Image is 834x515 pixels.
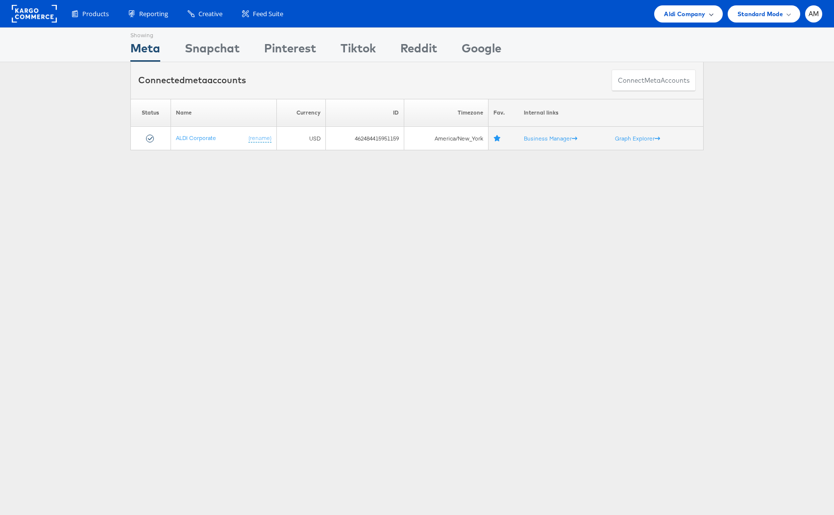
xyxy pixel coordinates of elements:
[404,99,489,127] th: Timezone
[82,9,109,19] span: Products
[138,74,246,87] div: Connected accounts
[737,9,783,19] span: Standard Mode
[644,76,661,85] span: meta
[400,40,437,62] div: Reddit
[131,99,171,127] th: Status
[276,127,326,150] td: USD
[326,99,404,127] th: ID
[276,99,326,127] th: Currency
[462,40,501,62] div: Google
[615,135,660,142] a: Graph Explorer
[248,134,271,142] a: (rename)
[171,99,276,127] th: Name
[253,9,283,19] span: Feed Suite
[341,40,376,62] div: Tiktok
[176,134,216,141] a: ALDI Corporate
[809,11,819,17] span: AM
[130,40,160,62] div: Meta
[139,9,168,19] span: Reporting
[185,40,240,62] div: Snapchat
[185,74,207,86] span: meta
[198,9,222,19] span: Creative
[524,135,577,142] a: Business Manager
[612,70,696,92] button: ConnectmetaAccounts
[664,9,705,19] span: Aldi Company
[326,127,404,150] td: 462484415951159
[264,40,316,62] div: Pinterest
[404,127,489,150] td: America/New_York
[130,28,160,40] div: Showing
